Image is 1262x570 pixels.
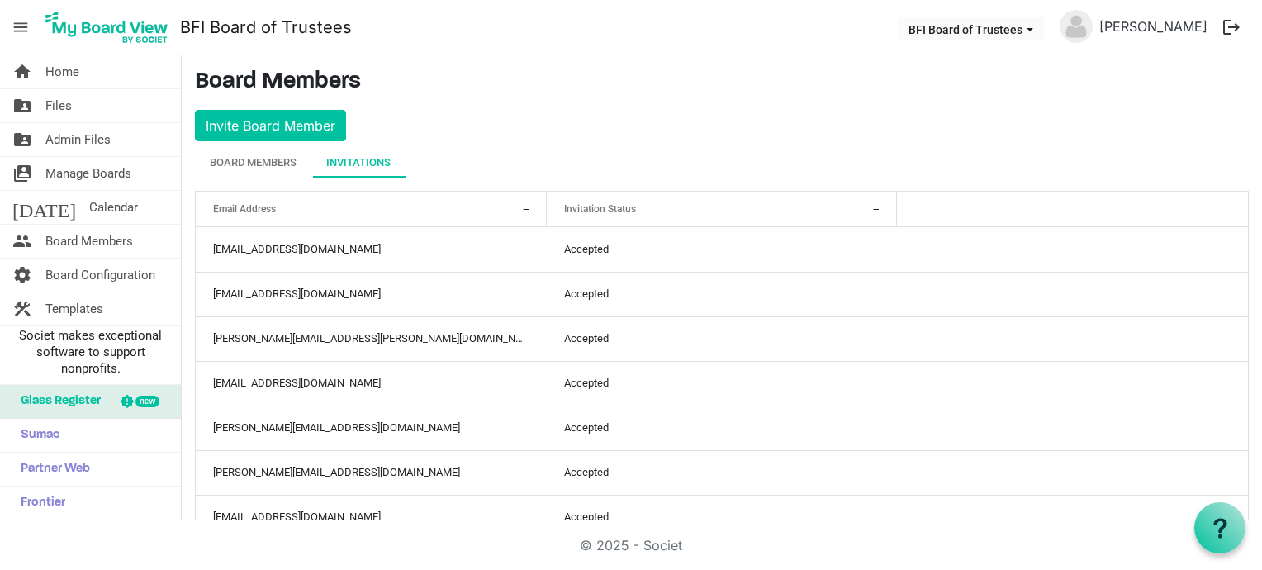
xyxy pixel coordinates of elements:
h3: Board Members [195,69,1249,97]
td: dennisa@mchsi.com column header Email Address [196,406,547,450]
div: new [135,396,159,407]
span: Glass Register [12,385,101,418]
img: no-profile-picture.svg [1060,10,1093,43]
span: Manage Boards [45,157,131,190]
span: Templates [45,292,103,325]
td: is template cell column header [897,272,1248,316]
td: is template cell column header [897,316,1248,361]
a: My Board View Logo [40,7,180,48]
td: c.brentcloyd@gmail.com column header Email Address [196,272,547,316]
td: Accepted column header Invitation Status [547,316,898,361]
span: Invitation Status [564,203,636,215]
span: settings [12,259,32,292]
span: home [12,55,32,88]
div: Board Members [210,154,297,171]
span: people [12,225,32,258]
td: is template cell column header [897,406,1248,450]
td: Accepted column header Invitation Status [547,227,898,272]
a: BFI Board of Trustees [180,11,352,44]
span: Files [45,89,72,122]
span: Admin Files [45,123,111,156]
span: folder_shared [12,89,32,122]
span: Societ makes exceptional software to support nonprofits. [7,327,173,377]
span: switch_account [12,157,32,190]
button: Invite Board Member [195,110,346,141]
span: Calendar [89,191,138,224]
td: psalmfive@gmail.com column header Email Address [196,227,547,272]
a: © 2025 - Societ [580,537,682,553]
td: Accepted column header Invitation Status [547,361,898,406]
a: [PERSON_NAME] [1093,10,1214,43]
button: logout [1214,10,1249,45]
td: k.h.edmiston@gmail.com column header Email Address [196,450,547,495]
td: Accepted column header Invitation Status [547,450,898,495]
div: tab-header [195,148,1249,178]
td: Accepted column header Invitation Status [547,406,898,450]
span: Home [45,55,79,88]
td: stanfpau@gmail.com column header Email Address [196,495,547,539]
span: Board Configuration [45,259,155,292]
button: BFI Board of Trustees dropdownbutton [898,17,1044,40]
span: Board Members [45,225,133,258]
span: folder_shared [12,123,32,156]
span: Email Address [213,203,276,215]
td: Accepted column header Invitation Status [547,495,898,539]
span: menu [5,12,36,43]
td: is template cell column header [897,450,1248,495]
td: is template cell column header [897,227,1248,272]
span: Partner Web [12,453,90,486]
td: is template cell column header [897,361,1248,406]
img: My Board View Logo [40,7,173,48]
span: Frontier [12,487,65,520]
span: [DATE] [12,191,76,224]
td: officeadmin@baptistfoundationil.org column header Email Address [196,361,547,406]
span: construction [12,292,32,325]
span: Sumac [12,419,59,452]
td: ken.steward@baptistfoundationil.org column header Email Address [196,316,547,361]
td: is template cell column header [897,495,1248,539]
div: Invitations [326,154,391,171]
td: Accepted column header Invitation Status [547,272,898,316]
